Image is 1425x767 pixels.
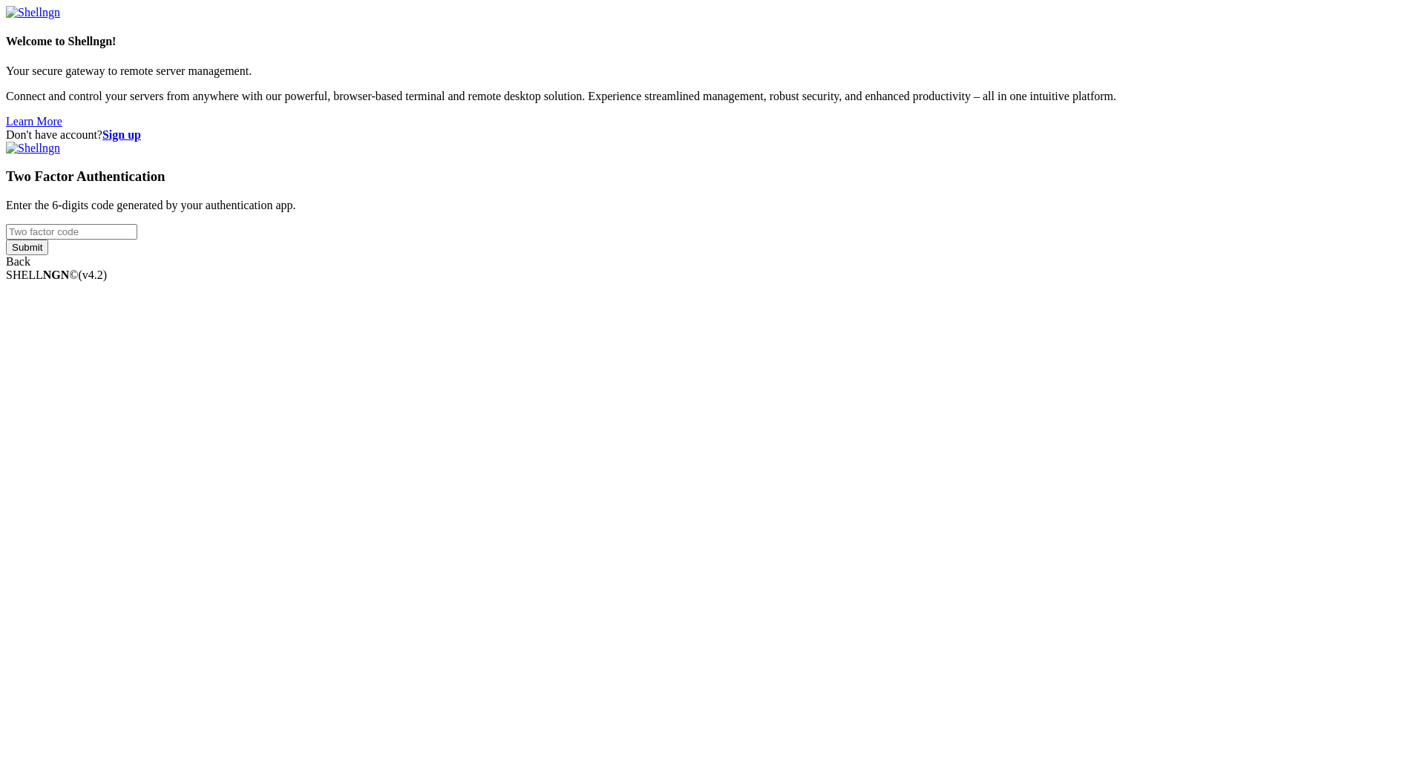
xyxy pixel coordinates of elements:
[6,255,30,268] a: Back
[6,168,1419,185] h3: Two Factor Authentication
[79,269,108,281] span: 4.2.0
[6,199,1419,212] p: Enter the 6-digits code generated by your authentication app.
[6,115,62,128] a: Learn More
[43,269,70,281] b: NGN
[6,90,1419,103] p: Connect and control your servers from anywhere with our powerful, browser-based terminal and remo...
[6,269,107,281] span: SHELL ©
[6,65,1419,78] p: Your secure gateway to remote server management.
[6,142,60,155] img: Shellngn
[102,128,141,141] a: Sign up
[6,128,1419,142] div: Don't have account?
[6,35,1419,48] h4: Welcome to Shellngn!
[6,6,60,19] img: Shellngn
[6,240,48,255] input: Submit
[6,224,137,240] input: Two factor code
